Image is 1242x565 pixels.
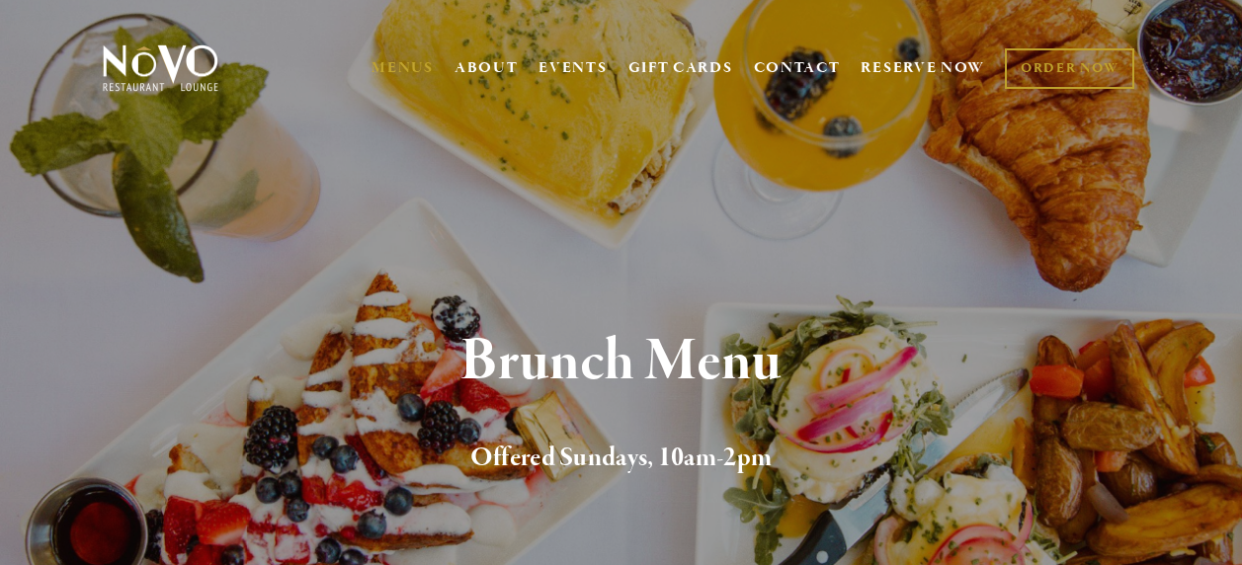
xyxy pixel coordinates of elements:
a: EVENTS [538,58,607,78]
h2: Offered Sundays, 10am-2pm [130,438,1112,479]
a: RESERVE NOW [861,49,985,87]
h1: Brunch Menu [130,330,1112,394]
a: GIFT CARDS [628,49,733,87]
a: CONTACT [754,49,841,87]
a: ORDER NOW [1005,48,1134,89]
a: ABOUT [455,58,519,78]
img: Novo Restaurant &amp; Lounge [99,43,222,93]
a: MENUS [372,58,434,78]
